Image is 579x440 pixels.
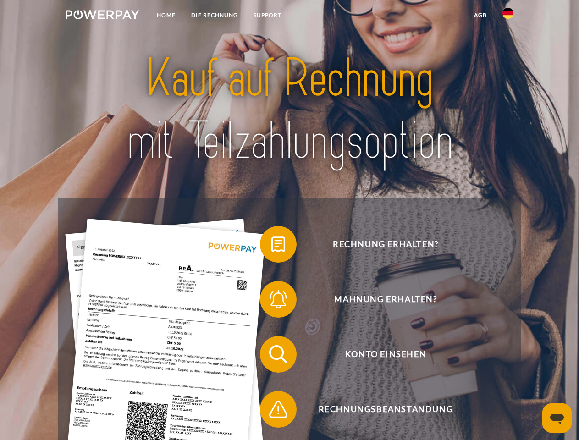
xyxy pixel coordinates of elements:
img: de [502,8,513,19]
iframe: Schaltfläche zum Öffnen des Messaging-Fensters [542,403,572,433]
a: agb [466,7,495,23]
button: Mahnung erhalten? [260,281,498,318]
img: logo-powerpay-white.svg [66,10,139,19]
span: Mahnung erhalten? [273,281,498,318]
a: DIE RECHNUNG [183,7,246,23]
a: SUPPORT [246,7,289,23]
span: Rechnung erhalten? [273,226,498,263]
button: Rechnungsbeanstandung [260,391,498,428]
span: Rechnungsbeanstandung [273,391,498,428]
span: Konto einsehen [273,336,498,373]
img: qb_bill.svg [267,233,290,256]
img: qb_warning.svg [267,398,290,421]
button: Konto einsehen [260,336,498,373]
img: qb_search.svg [267,343,290,366]
a: Home [149,7,183,23]
img: qb_bell.svg [267,288,290,311]
img: title-powerpay_de.svg [88,44,491,176]
button: Rechnung erhalten? [260,226,498,263]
